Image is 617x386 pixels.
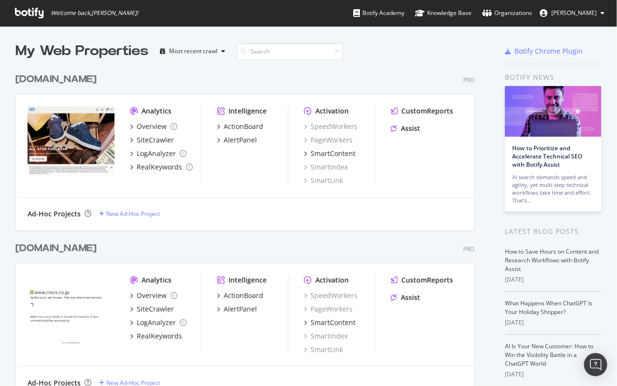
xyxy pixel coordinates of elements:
[15,242,100,256] a: [DOMAIN_NAME]
[224,122,263,131] div: ActionBoard
[106,210,160,218] div: New Ad-Hoc Project
[584,353,607,376] div: Open Intercom Messenger
[28,275,115,345] img: crocs.nl
[316,275,349,285] div: Activation
[142,106,172,116] div: Analytics
[137,149,176,158] div: LogAnalyzer
[224,135,257,145] div: AlertPanel
[130,291,177,300] a: Overview
[311,149,356,158] div: SmartContent
[391,106,453,116] a: CustomReports
[505,46,583,56] a: Botify Chrome Plugin
[532,5,612,21] button: [PERSON_NAME]
[28,106,115,176] img: heydude.ca
[505,86,602,137] img: How to Prioritize and Accelerate Technical SEO with Botify Assist
[15,242,97,256] div: [DOMAIN_NAME]
[217,304,257,314] a: AlertPanel
[463,76,474,84] div: Pro
[391,275,453,285] a: CustomReports
[311,318,356,328] div: SmartContent
[505,72,602,83] div: Botify news
[415,8,472,18] div: Knowledge Base
[51,9,138,17] span: Welcome back, [PERSON_NAME] !
[304,318,356,328] a: SmartContent
[130,162,193,172] a: RealKeywords
[505,247,599,273] a: How to Save Hours on Content and Research Workflows with Botify Assist
[304,176,343,186] a: SmartLink
[551,9,597,17] span: Emily LeMasters
[237,43,343,60] input: Search
[402,106,453,116] div: CustomReports
[463,245,474,253] div: Pro
[217,122,263,131] a: ActionBoard
[156,43,229,59] button: Most recent crawl
[130,135,174,145] a: SiteCrawler
[505,370,602,379] div: [DATE]
[401,293,420,302] div: Assist
[130,331,182,341] a: RealKeywords
[316,106,349,116] div: Activation
[401,124,420,133] div: Assist
[229,106,267,116] div: Intelligence
[130,149,187,158] a: LogAnalyzer
[130,304,174,314] a: SiteCrawler
[304,149,356,158] a: SmartContent
[130,318,187,328] a: LogAnalyzer
[304,122,358,131] a: SpeedWorkers
[137,318,176,328] div: LogAnalyzer
[15,42,148,61] div: My Web Properties
[130,122,177,131] a: Overview
[391,293,420,302] a: Assist
[137,291,167,300] div: Overview
[137,122,167,131] div: Overview
[505,342,593,368] a: AI Is Your New Customer: How to Win the Visibility Battle in a ChatGPT World
[304,345,343,355] a: SmartLink
[99,210,160,218] a: New Ad-Hoc Project
[224,304,257,314] div: AlertPanel
[142,275,172,285] div: Analytics
[402,275,453,285] div: CustomReports
[217,135,257,145] a: AlertPanel
[391,124,420,133] a: Assist
[304,135,353,145] a: PageWorkers
[28,209,81,219] div: Ad-Hoc Projects
[304,331,348,341] a: SmartIndex
[304,162,348,172] a: SmartIndex
[137,304,174,314] div: SiteCrawler
[482,8,532,18] div: Organizations
[137,135,174,145] div: SiteCrawler
[304,304,353,314] a: PageWorkers
[515,46,583,56] div: Botify Chrome Plugin
[137,162,182,172] div: RealKeywords
[512,173,594,204] div: AI search demands speed and agility, yet multi-step technical workflows take time and effort. Tha...
[353,8,404,18] div: Botify Academy
[505,318,602,327] div: [DATE]
[137,331,182,341] div: RealKeywords
[512,144,582,169] a: How to Prioritize and Accelerate Technical SEO with Botify Assist
[505,226,602,237] div: Latest Blog Posts
[224,291,263,300] div: ActionBoard
[217,291,263,300] a: ActionBoard
[229,275,267,285] div: Intelligence
[15,72,100,86] a: [DOMAIN_NAME]
[505,275,602,284] div: [DATE]
[15,72,97,86] div: [DOMAIN_NAME]
[169,48,217,54] div: Most recent crawl
[505,299,592,316] a: What Happens When ChatGPT Is Your Holiday Shopper?
[304,291,358,300] a: SpeedWorkers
